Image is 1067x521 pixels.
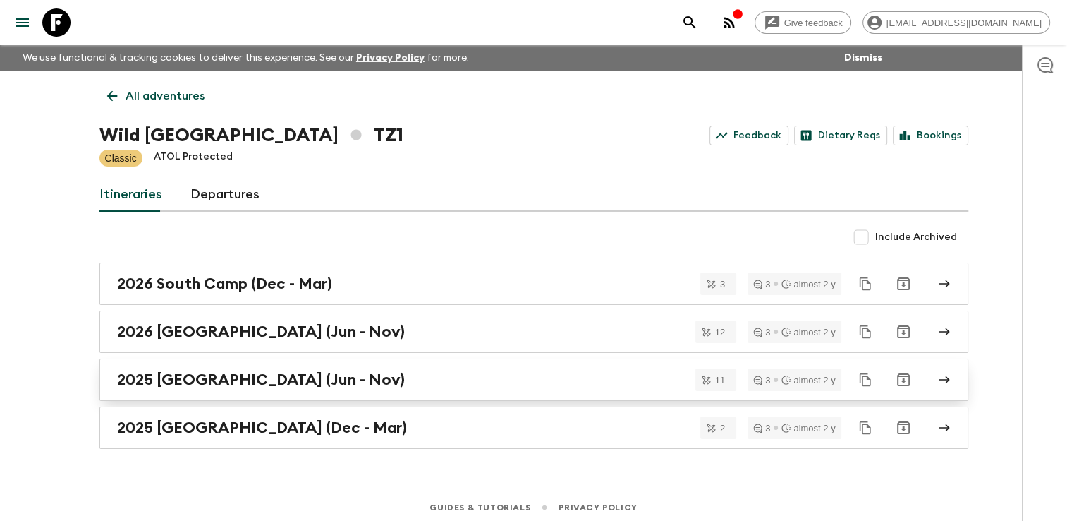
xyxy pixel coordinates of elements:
[99,82,212,110] a: All adventures
[99,263,968,305] a: 2026 South Camp (Dec - Mar)
[853,271,878,297] button: Duplicate
[753,328,770,337] div: 3
[776,18,850,28] span: Give feedback
[117,371,405,389] h2: 2025 [GEOGRAPHIC_DATA] (Jun - Nov)
[781,328,835,337] div: almost 2 y
[853,319,878,345] button: Duplicate
[889,414,917,442] button: Archive
[707,376,733,385] span: 11
[753,376,770,385] div: 3
[190,178,260,212] a: Departures
[429,500,530,515] a: Guides & Tutorials
[17,45,475,71] p: We use functional & tracking cookies to deliver this experience. See our for more.
[879,18,1049,28] span: [EMAIL_ADDRESS][DOMAIN_NAME]
[862,11,1050,34] div: [EMAIL_ADDRESS][DOMAIN_NAME]
[99,311,968,353] a: 2026 [GEOGRAPHIC_DATA] (Jun - Nov)
[875,230,957,244] span: Include Archived
[99,407,968,449] a: 2025 [GEOGRAPHIC_DATA] (Dec - Mar)
[753,424,770,433] div: 3
[841,48,886,68] button: Dismiss
[356,53,425,63] a: Privacy Policy
[709,126,788,145] a: Feedback
[781,376,835,385] div: almost 2 y
[853,367,878,393] button: Duplicate
[117,275,332,293] h2: 2026 South Camp (Dec - Mar)
[99,178,162,212] a: Itineraries
[707,328,733,337] span: 12
[8,8,37,37] button: menu
[893,126,968,145] a: Bookings
[99,359,968,401] a: 2025 [GEOGRAPHIC_DATA] (Jun - Nov)
[105,151,137,165] p: Classic
[712,280,733,289] span: 3
[889,318,917,346] button: Archive
[889,270,917,298] button: Archive
[117,323,405,341] h2: 2026 [GEOGRAPHIC_DATA] (Jun - Nov)
[794,126,887,145] a: Dietary Reqs
[154,150,233,167] p: ATOL Protected
[676,8,704,37] button: search adventures
[99,121,403,150] h1: Wild [GEOGRAPHIC_DATA] TZ1
[559,500,637,515] a: Privacy Policy
[755,11,851,34] a: Give feedback
[853,415,878,441] button: Duplicate
[712,424,733,433] span: 2
[753,280,770,289] div: 3
[117,419,407,437] h2: 2025 [GEOGRAPHIC_DATA] (Dec - Mar)
[781,424,835,433] div: almost 2 y
[781,280,835,289] div: almost 2 y
[126,88,205,104] p: All adventures
[889,366,917,394] button: Archive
